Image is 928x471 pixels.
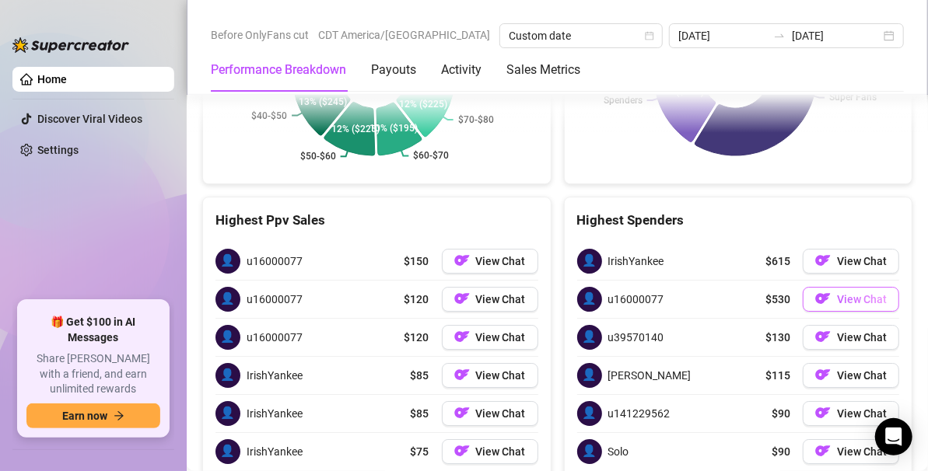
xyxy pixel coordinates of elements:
[476,293,526,305] span: View Chat
[411,405,429,422] span: $85
[247,405,303,422] span: IrishYankee
[247,291,303,308] span: u16000077
[411,443,429,460] span: $75
[215,287,240,312] span: 👤
[765,367,790,384] span: $115
[26,351,160,397] span: Share [PERSON_NAME] with a friend, and earn unlimited rewards
[577,287,602,312] span: 👤
[829,92,877,103] text: Super Fans
[454,405,470,420] img: OF
[608,329,664,346] span: u39570140
[765,253,790,270] span: $615
[442,287,538,312] button: OFView Chat
[837,293,887,305] span: View Chat
[803,287,899,312] button: OFView Chat
[577,363,602,388] span: 👤
[37,144,79,156] a: Settings
[837,445,887,458] span: View Chat
[442,325,538,350] button: OFView Chat
[608,405,671,422] span: u141229562
[37,113,142,125] a: Discover Viral Videos
[803,325,899,350] button: OFView Chat
[608,253,664,270] span: IrishYankee
[247,329,303,346] span: u16000077
[442,249,538,274] button: OFView Chat
[645,31,654,40] span: calendar
[442,439,538,464] button: OFView Chat
[247,253,303,270] span: u16000077
[765,329,790,346] span: $130
[454,443,470,459] img: OF
[411,367,429,384] span: $85
[476,369,526,382] span: View Chat
[608,291,664,308] span: u16000077
[404,253,429,270] span: $150
[792,27,881,44] input: End date
[247,367,303,384] span: IrishYankee
[211,61,346,79] div: Performance Breakdown
[215,401,240,426] span: 👤
[608,443,629,460] span: Solo
[215,363,240,388] span: 👤
[773,30,786,42] span: to
[603,95,642,106] text: Spenders
[815,405,831,420] img: OF
[247,443,303,460] span: IrishYankee
[577,210,900,231] div: Highest Spenders
[815,291,831,306] img: OF
[458,114,494,125] text: $70-$80
[803,363,899,388] button: OFView Chat
[577,325,602,350] span: 👤
[454,329,470,344] img: OF
[765,291,790,308] span: $530
[803,401,899,426] button: OFView Chat
[442,363,538,388] button: OFView Chat
[875,418,912,455] div: Open Intercom Messenger
[300,151,336,162] text: $50-$60
[413,150,449,161] text: $60-$70
[815,253,831,268] img: OF
[815,443,831,459] img: OF
[371,61,416,79] div: Payouts
[837,331,887,344] span: View Chat
[772,443,790,460] span: $90
[509,24,653,47] span: Custom date
[476,331,526,344] span: View Chat
[215,210,538,231] div: Highest Ppv Sales
[251,110,287,120] text: $40-$50
[803,249,899,274] button: OFView Chat
[678,27,767,44] input: Start date
[837,255,887,267] span: View Chat
[211,23,309,47] span: Before OnlyFans cut
[476,255,526,267] span: View Chat
[442,401,538,426] button: OFView Chat
[454,291,470,306] img: OF
[26,403,160,428] button: Earn nowarrow-right
[577,401,602,426] span: 👤
[454,253,470,268] img: OF
[454,367,470,382] img: OF
[215,439,240,464] span: 👤
[404,291,429,308] span: $120
[114,410,124,421] span: arrow-right
[318,23,490,47] span: CDT America/[GEOGRAPHIC_DATA]
[506,61,580,79] div: Sales Metrics
[577,439,602,464] span: 👤
[773,30,786,42] span: swap-right
[215,249,240,274] span: 👤
[577,249,602,274] span: 👤
[803,439,899,464] button: OFView Chat
[12,37,129,53] img: logo-BBDzfeDw.svg
[815,367,831,382] img: OF
[441,61,482,79] div: Activity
